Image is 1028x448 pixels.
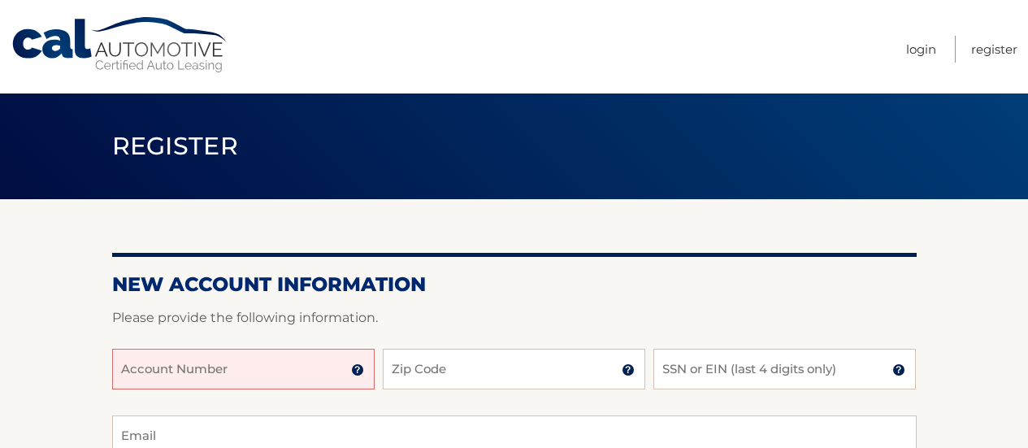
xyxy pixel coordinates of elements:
img: tooltip.svg [892,363,905,376]
h2: New Account Information [112,272,917,297]
img: tooltip.svg [622,363,635,376]
a: Register [971,36,1017,63]
span: Register [112,131,239,161]
a: Login [906,36,936,63]
input: Account Number [112,349,375,389]
p: Please provide the following information. [112,307,917,329]
img: tooltip.svg [351,363,364,376]
input: Zip Code [383,349,645,389]
input: SSN or EIN (last 4 digits only) [653,349,916,389]
a: Cal Automotive [11,16,230,74]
